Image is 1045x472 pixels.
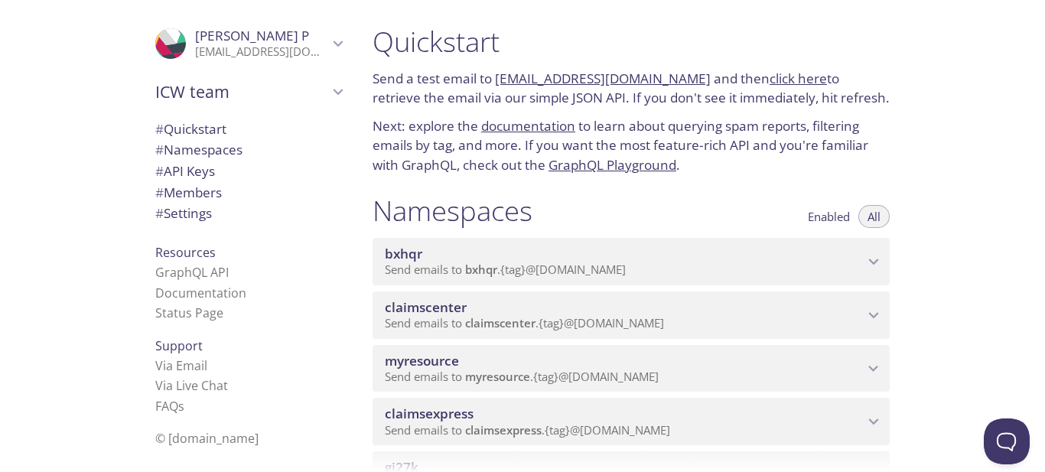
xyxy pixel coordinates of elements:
span: Settings [155,204,212,222]
div: myresource namespace [373,345,890,392]
a: Via Email [155,357,207,374]
a: Documentation [155,285,246,301]
span: Resources [155,244,216,261]
span: myresource [465,369,530,384]
span: ICW team [155,81,328,103]
span: Quickstart [155,120,226,138]
div: ICW team [143,72,354,112]
a: FAQ [155,398,184,415]
span: claimsexpress [465,422,542,438]
span: s [178,398,184,415]
a: click here [770,70,827,87]
div: bxhqr namespace [373,238,890,285]
a: GraphQL API [155,264,229,281]
div: claimsexpress namespace [373,398,890,445]
span: Send emails to . {tag} @[DOMAIN_NAME] [385,369,659,384]
span: # [155,204,164,222]
span: [PERSON_NAME] P [195,27,309,44]
a: GraphQL Playground [549,156,676,174]
p: Send a test email to and then to retrieve the email via our simple JSON API. If you don't see it ... [373,69,890,108]
span: bxhqr [385,245,422,262]
div: Sowndharya P [143,18,354,69]
span: myresource [385,352,459,369]
h1: Quickstart [373,24,890,59]
span: Send emails to . {tag} @[DOMAIN_NAME] [385,262,626,277]
div: Members [143,182,354,203]
p: [EMAIL_ADDRESS][DOMAIN_NAME] [195,44,328,60]
iframe: Help Scout Beacon - Open [984,418,1030,464]
h1: Namespaces [373,194,532,228]
div: claimscenter namespace [373,291,890,339]
button: All [858,205,890,228]
span: # [155,162,164,180]
span: © [DOMAIN_NAME] [155,430,259,447]
span: Send emails to . {tag} @[DOMAIN_NAME] [385,422,670,438]
p: Next: explore the to learn about querying spam reports, filtering emails by tag, and more. If you... [373,116,890,175]
span: claimscenter [385,298,467,316]
button: Enabled [799,205,859,228]
span: # [155,141,164,158]
span: Members [155,184,222,201]
a: Status Page [155,304,223,321]
span: bxhqr [465,262,497,277]
span: claimsexpress [385,405,474,422]
div: Namespaces [143,139,354,161]
span: claimscenter [465,315,536,330]
span: # [155,184,164,201]
a: [EMAIL_ADDRESS][DOMAIN_NAME] [495,70,711,87]
a: documentation [481,117,575,135]
span: API Keys [155,162,215,180]
div: Quickstart [143,119,354,140]
span: # [155,120,164,138]
a: Via Live Chat [155,377,228,394]
span: Send emails to . {tag} @[DOMAIN_NAME] [385,315,664,330]
div: API Keys [143,161,354,182]
div: Team Settings [143,203,354,224]
span: Namespaces [155,141,243,158]
span: Support [155,337,203,354]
